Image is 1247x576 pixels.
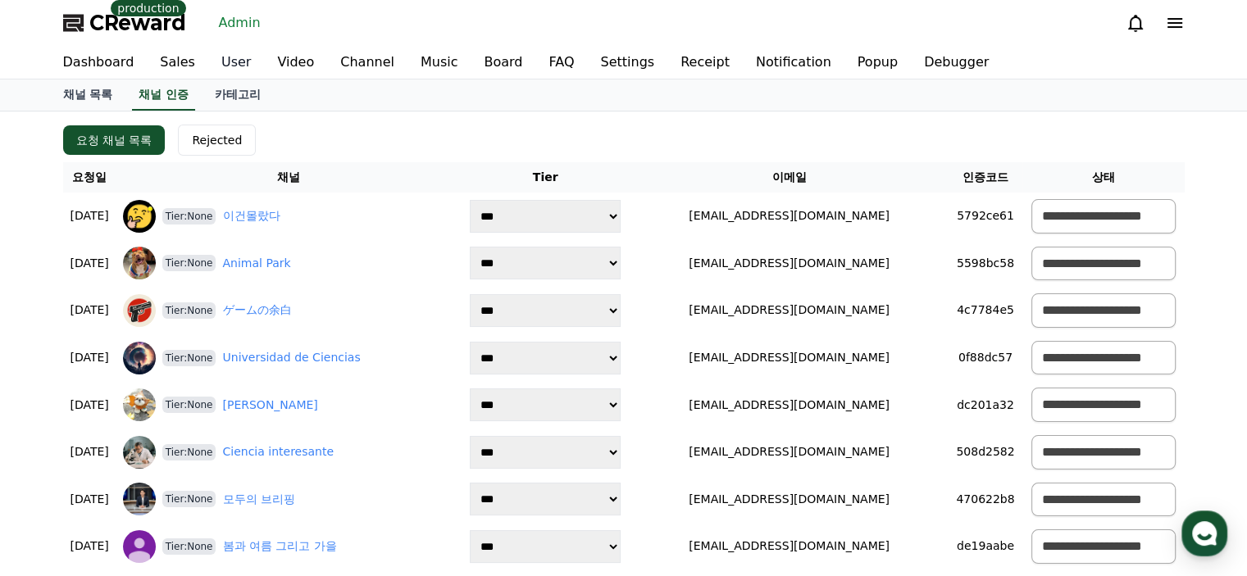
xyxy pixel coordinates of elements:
th: 채널 [116,162,461,193]
th: 상태 [1022,162,1185,193]
td: [EMAIL_ADDRESS][DOMAIN_NAME] [630,429,949,476]
span: Tier:None [162,538,216,555]
a: 모두의 브리핑 [222,491,294,508]
a: Settings [212,440,315,481]
div: 요청 채널 목록 [76,132,152,148]
p: [DATE] [70,349,110,366]
td: 5792ce61 [949,193,1022,240]
a: FAQ [535,46,587,79]
span: Tier:None [162,208,216,225]
span: Tier:None [162,491,216,507]
img: Animal Park [123,247,156,279]
th: 요청일 [63,162,116,193]
td: dc201a32 [949,381,1022,429]
td: de19aabe [949,523,1022,570]
button: 요청 채널 목록 [63,125,166,155]
img: Ciencia interesante [123,436,156,469]
td: 0f88dc57 [949,334,1022,382]
a: Ciencia interesante [222,443,334,460]
a: Universidad de Ciencias [222,349,360,366]
p: [DATE] [70,443,110,460]
a: Board [471,46,535,79]
td: 5598bc58 [949,240,1022,288]
span: Tier:None [162,302,216,319]
td: 4c7784e5 [949,287,1022,334]
p: [DATE] [70,397,110,414]
img: 봄과 여름 그리고 가을 [123,530,156,563]
td: 470622b8 [949,476,1022,524]
span: Settings [243,465,283,478]
a: Receipt [667,46,743,79]
span: Home [42,465,71,478]
a: ゲームの余白 [222,302,291,319]
img: Universidad de Ciencias [123,342,156,374]
td: [EMAIL_ADDRESS][DOMAIN_NAME] [630,381,949,429]
a: CReward [63,10,186,36]
a: Debugger [911,46,1002,79]
a: 채널 목록 [50,79,126,111]
a: [PERSON_NAME] [222,397,317,414]
img: 모두의 브리핑 [123,483,156,515]
td: [EMAIL_ADDRESS][DOMAIN_NAME] [630,523,949,570]
a: Dashboard [50,46,148,79]
a: Notification [743,46,844,79]
td: 508d2582 [949,429,1022,476]
span: Messages [136,465,184,478]
button: Rejected [178,125,256,156]
a: Video [264,46,327,79]
span: Tier:None [162,350,216,366]
a: Messages [108,440,212,481]
p: [DATE] [70,537,110,555]
td: [EMAIL_ADDRESS][DOMAIN_NAME] [630,334,949,382]
span: CReward [89,10,186,36]
span: Tier:None [162,397,216,413]
a: Admin [212,10,267,36]
a: Animal Park [222,255,290,272]
a: 봄과 여름 그리고 가을 [222,537,336,555]
td: [EMAIL_ADDRESS][DOMAIN_NAME] [630,287,949,334]
p: [DATE] [70,491,110,508]
a: Channel [327,46,407,79]
th: 이메일 [630,162,949,193]
a: 이건몰랐다 [222,207,280,225]
a: Sales [147,46,208,79]
p: [DATE] [70,207,110,225]
a: User [208,46,264,79]
a: Popup [844,46,911,79]
td: [EMAIL_ADDRESS][DOMAIN_NAME] [630,193,949,240]
span: Tier:None [162,444,216,460]
img: ゲームの余白 [123,294,156,327]
p: [DATE] [70,255,110,272]
img: 이건몰랐다 [123,200,156,233]
td: [EMAIL_ADDRESS][DOMAIN_NAME] [630,240,949,288]
a: Music [407,46,471,79]
a: 채널 인증 [132,79,195,111]
p: [DATE] [70,302,110,319]
a: 카테고리 [202,79,274,111]
a: Settings [587,46,667,79]
a: Home [5,440,108,481]
td: [EMAIL_ADDRESS][DOMAIN_NAME] [630,476,949,524]
th: Tier [461,162,630,193]
img: Dianny Champaneri [123,388,156,421]
th: 인증코드 [949,162,1022,193]
span: Tier:None [162,255,216,271]
div: Rejected [192,132,242,148]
